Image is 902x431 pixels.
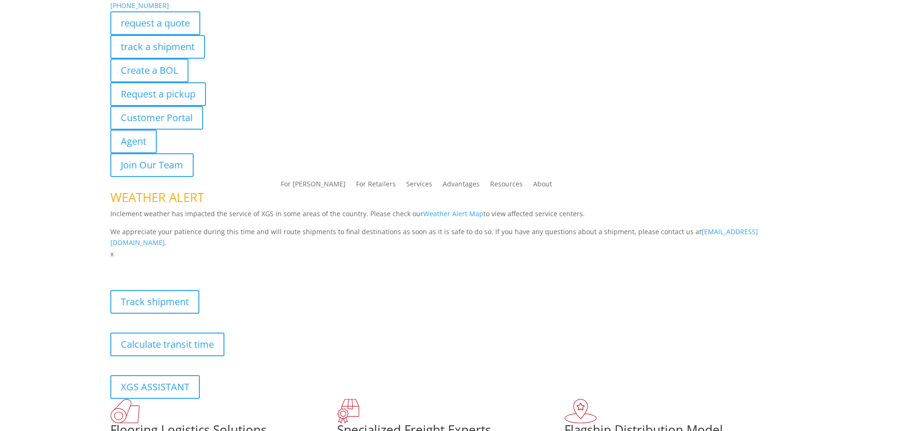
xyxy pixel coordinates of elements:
a: For Retailers [356,181,396,191]
b: Visibility, transparency, and control for your entire supply chain. [110,261,322,270]
a: For [PERSON_NAME] [281,181,346,191]
a: XGS ASSISTANT [110,375,200,399]
a: Track shipment [110,290,199,314]
p: Inclement weather has impacted the service of XGS in some areas of the country. Please check our ... [110,208,792,226]
a: Weather Alert Map [423,209,483,218]
a: Join Our Team [110,153,194,177]
a: Request a pickup [110,82,206,106]
a: About [533,181,552,191]
a: Services [406,181,432,191]
a: Agent [110,130,157,153]
a: request a quote [110,11,200,35]
img: xgs-icon-flagship-distribution-model-red [564,399,597,423]
p: We appreciate your patience during this time and will route shipments to final destinations as so... [110,226,792,249]
a: Advantages [443,181,480,191]
a: Resources [490,181,523,191]
img: xgs-icon-focused-on-flooring-red [337,399,359,423]
a: Customer Portal [110,106,203,130]
a: Create a BOL [110,59,188,82]
a: track a shipment [110,35,205,59]
span: WEATHER ALERT [110,189,204,206]
a: [PHONE_NUMBER] [110,1,169,10]
p: x [110,248,792,260]
img: xgs-icon-total-supply-chain-intelligence-red [110,399,140,423]
a: Calculate transit time [110,333,224,356]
